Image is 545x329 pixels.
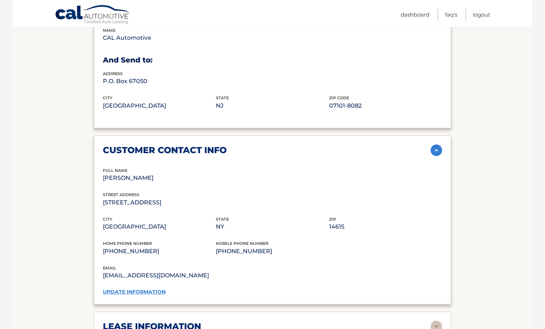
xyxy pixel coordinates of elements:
span: zip code [329,95,349,100]
span: mobile phone number [216,241,269,246]
p: NJ [216,101,329,111]
span: state [216,217,229,222]
p: [PHONE_NUMBER] [216,246,329,256]
h3: And Send to: [103,56,442,65]
span: home phone number [103,241,152,246]
p: [PHONE_NUMBER] [103,246,216,256]
p: [EMAIL_ADDRESS][DOMAIN_NAME] [103,270,272,281]
p: [PERSON_NAME] [103,173,216,183]
p: 07101-8082 [329,101,442,111]
a: Logout [473,9,490,21]
span: city [103,95,112,100]
img: accordion-active.svg [431,144,442,156]
span: state [216,95,229,100]
span: address [103,71,123,76]
span: email [103,265,116,270]
p: P.O. Box 67050 [103,76,216,86]
p: 14615 [329,222,442,232]
a: Dashboard [401,9,430,21]
p: CAL Automotive [103,33,216,43]
p: [STREET_ADDRESS] [103,198,216,208]
a: FAQ's [445,9,457,21]
a: update information [103,289,166,295]
p: [GEOGRAPHIC_DATA] [103,101,216,111]
span: zip [329,217,336,222]
a: Cal Automotive [55,5,131,26]
p: [GEOGRAPHIC_DATA] [103,222,216,232]
span: name [103,28,115,33]
span: full name [103,168,127,173]
p: NY [216,222,329,232]
span: street address [103,192,139,197]
span: city [103,217,112,222]
h2: customer contact info [103,145,227,156]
